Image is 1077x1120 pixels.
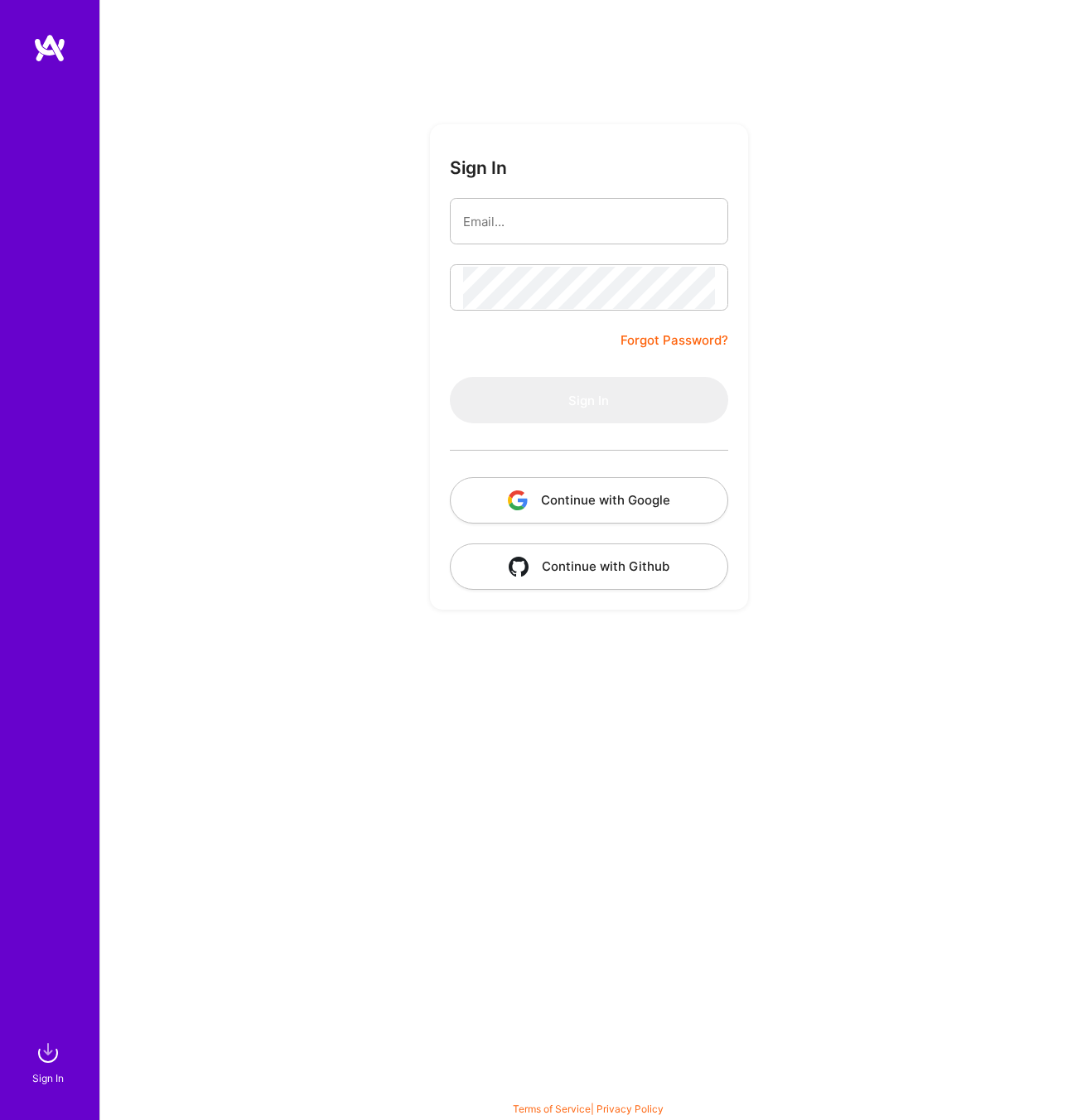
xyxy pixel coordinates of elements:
[596,1103,664,1115] a: Privacy Policy
[35,1036,65,1087] a: sign inSign In
[513,1103,591,1115] a: Terms of Service
[508,490,528,510] img: icon
[450,157,507,178] h3: Sign In
[463,200,715,243] input: Email...
[509,557,529,577] img: icon
[33,33,66,63] img: logo
[450,377,728,423] button: Sign In
[99,1070,1077,1112] div: © 2025 ATeams Inc., All rights reserved.
[450,477,728,524] button: Continue with Google
[32,1069,64,1087] div: Sign In
[450,543,728,590] button: Continue with Github
[513,1103,664,1115] span: |
[31,1036,65,1069] img: sign in
[621,331,728,350] a: Forgot Password?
